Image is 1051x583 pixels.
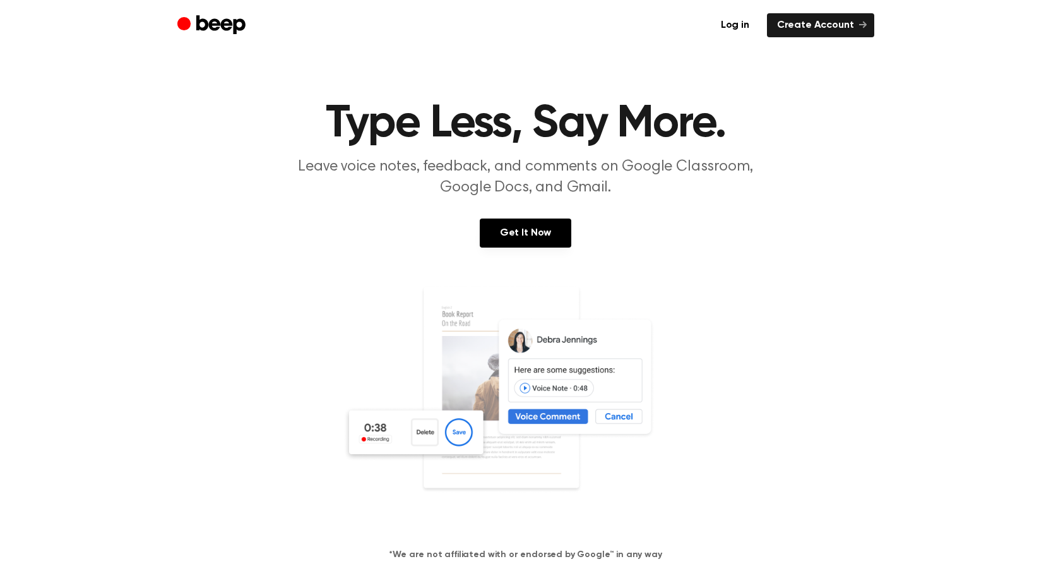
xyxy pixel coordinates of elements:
[480,219,571,248] a: Get It Now
[15,548,1036,562] h4: *We are not affiliated with or endorsed by Google™ in any way
[767,13,874,37] a: Create Account
[177,13,249,38] a: Beep
[343,285,709,528] img: Voice Comments on Docs and Recording Widget
[203,101,849,147] h1: Type Less, Say More.
[711,13,759,37] a: Log in
[283,157,768,198] p: Leave voice notes, feedback, and comments on Google Classroom, Google Docs, and Gmail.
